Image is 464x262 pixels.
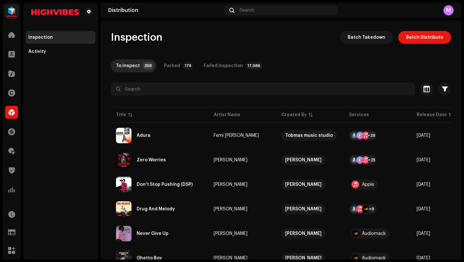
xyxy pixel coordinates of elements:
[368,156,375,164] div: +25
[362,256,386,260] div: Audiomack
[116,152,131,168] img: 8b8e97e6-f8fd-45b7-a628-18f1ef85644a
[111,31,162,44] span: Inspection
[281,112,307,118] div: Created By
[28,8,82,15] img: d4093022-bcd4-44a3-a5aa-2cc358ba159b
[362,182,374,187] div: Apple
[204,59,243,72] div: Failed Inspection
[285,155,322,165] div: [PERSON_NAME]
[28,35,53,40] div: Inspection
[116,112,126,118] div: Title
[116,201,131,217] img: 033f1308-7775-4643-afc4-646da366d488
[285,179,322,190] div: [PERSON_NAME]
[340,31,393,44] button: Batch Takedown
[137,182,193,187] div: Don't Stop Pushing (DSP)
[285,204,322,214] div: [PERSON_NAME]
[111,83,415,96] input: Search
[214,182,247,187] div: [PERSON_NAME]
[108,8,222,13] div: Distribution
[368,132,375,139] div: +26
[285,130,333,141] div: Tobmas music studio
[214,158,271,162] span: Tomzy Bobo
[281,155,339,165] span: Tomzy Bobo
[26,45,95,58] re-m-nav-item: Activity
[214,256,271,260] span: Tomzy Bobo
[417,158,430,162] span: Oct 11, 2025
[285,228,322,239] div: [PERSON_NAME]
[417,112,447,118] div: Release Date
[398,31,451,44] button: Batch Distribute
[417,207,430,211] span: Oct 11, 2025
[368,205,375,213] div: +9
[137,256,162,260] div: Ghetto Boy
[362,231,386,236] div: Audiomack
[116,177,131,192] img: f957dd56-fe60-4878-a251-2a2022337678
[417,133,430,138] span: Oct 1, 2025
[417,256,430,260] span: Jan 24, 2025
[348,31,385,44] span: Batch Takedown
[214,182,271,187] span: Tomzy Bobo
[116,59,140,72] div: To inspect
[137,207,175,211] div: Drug And Melody
[281,179,339,190] span: Tomzy Bobo
[142,62,154,70] p-badge: 358
[26,31,95,44] re-m-nav-item: Inspection
[246,62,262,70] p-badge: 17,986
[137,133,150,138] div: Adura
[406,31,443,44] span: Batch Distribute
[281,228,339,239] span: Tomzy Bobo
[28,49,46,54] div: Activity
[214,133,259,138] div: Femi [PERSON_NAME]
[214,256,247,260] div: [PERSON_NAME]
[214,231,247,236] div: [PERSON_NAME]
[183,62,193,70] p-badge: 179
[443,5,454,15] div: M
[164,59,180,72] div: Parked
[214,133,271,138] span: Femi pamela manbo
[281,204,339,214] span: Tomzy Bobo
[5,5,18,18] img: feab3aad-9b62-475c-8caf-26f15a9573ee
[214,231,271,236] span: Tomzy Bobo
[137,158,166,162] div: Zero Worries
[214,158,247,162] div: [PERSON_NAME]
[214,207,271,211] span: Tomzy Bobo
[137,231,169,236] div: Never Give Up
[239,8,254,13] span: Search
[417,231,430,236] span: Nov 17, 2023
[116,128,131,143] img: aae6fa84-3ad9-4f85-a618-66f2a079ee6b
[116,226,131,241] img: d0be4e3a-9ab6-4a66-9482-f90e6ebdf59b
[214,207,247,211] div: [PERSON_NAME]
[417,182,430,187] span: Mar 22, 2024
[281,130,339,141] span: Tobmas music studio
